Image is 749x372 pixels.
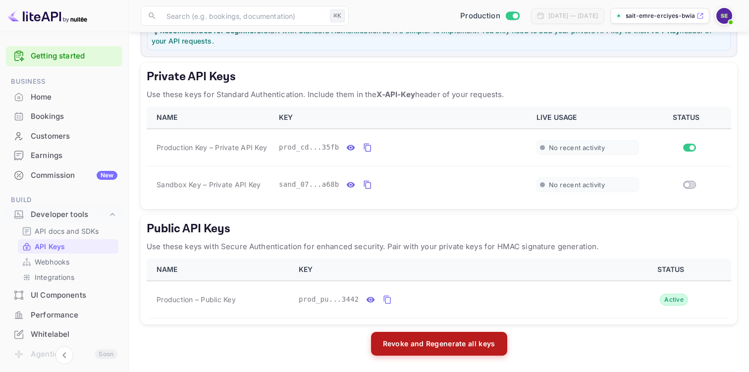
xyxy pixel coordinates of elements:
[626,11,695,20] p: sait-emre-erciyes-bwia...
[55,346,73,364] button: Collapse navigation
[147,221,731,237] h5: Public API Keys
[31,131,117,142] div: Customers
[330,9,345,22] div: ⌘K
[273,106,531,129] th: KEY
[6,107,122,126] div: Bookings
[31,170,117,181] div: Commission
[6,206,122,223] div: Developer tools
[31,329,117,340] div: Whitelabel
[279,142,339,153] span: prod_cd...35fb
[6,325,122,344] div: Whitelabel
[22,272,114,282] a: Integrations
[147,106,731,203] table: private api keys table
[147,259,731,319] table: public api keys table
[460,10,500,22] span: Production
[6,76,122,87] span: Business
[6,88,122,107] div: Home
[22,226,114,236] a: API docs and SDKs
[157,294,236,305] span: Production – Public Key
[6,166,122,185] div: CommissionNew
[6,286,122,305] div: UI Components
[371,332,507,356] button: Revoke and Regenerate all keys
[279,179,339,190] span: sand_07...a68b
[6,286,122,304] a: UI Components
[157,179,261,190] span: Sandbox Key – Private API Key
[31,209,107,220] div: Developer tools
[660,294,688,306] div: Active
[147,69,731,85] h5: Private API Keys
[549,181,605,189] span: No recent activity
[6,146,122,164] a: Earnings
[35,272,74,282] p: Integrations
[6,127,122,146] div: Customers
[531,106,645,129] th: LIVE USAGE
[160,6,326,26] input: Search (e.g. bookings, documentation)
[31,290,117,301] div: UI Components
[35,241,65,252] p: API Keys
[6,127,122,145] a: Customers
[22,241,114,252] a: API Keys
[6,107,122,125] a: Bookings
[147,106,273,129] th: NAME
[6,325,122,343] a: Whitelabel
[376,90,415,99] strong: X-API-Key
[548,11,598,20] div: [DATE] — [DATE]
[18,270,118,284] div: Integrations
[157,142,267,153] span: Production Key – Private API Key
[6,306,122,324] a: Performance
[152,25,726,46] p: 💡 Start with Standard Authentication as it's simpler to implement. You only need to add your priv...
[35,257,69,267] p: Webhooks
[549,144,605,152] span: No recent activity
[293,259,614,281] th: KEY
[6,46,122,66] div: Getting started
[644,26,680,35] strong: X-API-Key
[147,89,731,101] p: Use these keys for Standard Authentication. Include them in the header of your requests.
[35,226,99,236] p: API docs and SDKs
[160,26,264,35] strong: Recommended for beginners:
[6,146,122,165] div: Earnings
[6,166,122,184] a: CommissionNew
[456,10,523,22] div: Switch to Sandbox mode
[22,257,114,267] a: Webhooks
[299,294,359,305] span: prod_pu...3442
[31,310,117,321] div: Performance
[147,259,293,281] th: NAME
[645,106,731,129] th: STATUS
[31,92,117,103] div: Home
[6,88,122,106] a: Home
[31,111,117,122] div: Bookings
[31,150,117,161] div: Earnings
[97,171,117,180] div: New
[8,8,87,24] img: LiteAPI logo
[147,241,731,253] p: Use these keys with Secure Authentication for enhanced security. Pair with your private keys for ...
[6,195,122,206] span: Build
[18,224,118,238] div: API docs and SDKs
[18,239,118,254] div: API Keys
[614,259,731,281] th: STATUS
[31,51,117,62] a: Getting started
[18,255,118,269] div: Webhooks
[6,306,122,325] div: Performance
[716,8,732,24] img: Sait Emre Erciyes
